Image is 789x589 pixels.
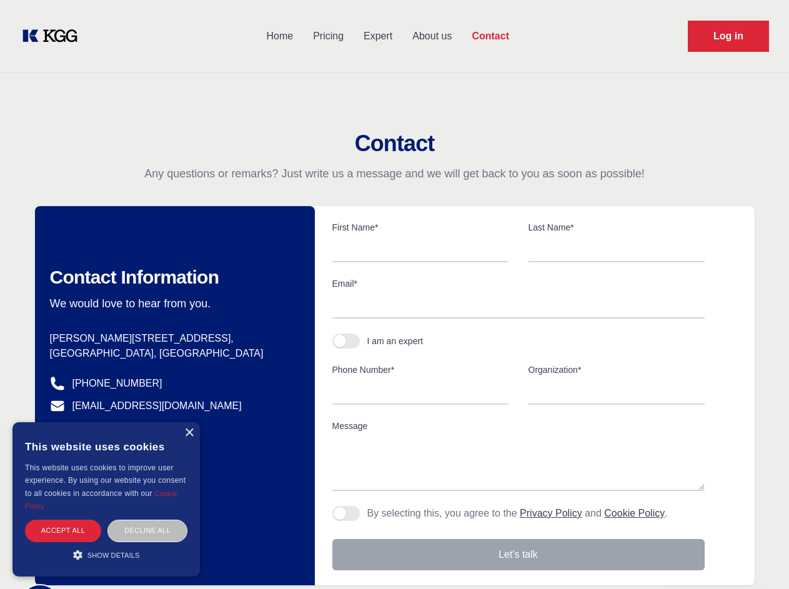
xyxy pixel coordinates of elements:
a: Cookie Policy [25,490,177,510]
a: About us [402,20,462,52]
a: Privacy Policy [520,508,582,518]
p: [GEOGRAPHIC_DATA], [GEOGRAPHIC_DATA] [50,346,295,361]
a: [EMAIL_ADDRESS][DOMAIN_NAME] [72,398,242,413]
p: Any questions or remarks? Just write us a message and we will get back to you as soon as possible! [15,166,774,181]
div: Show details [25,548,187,561]
h2: Contact [15,131,774,156]
div: Close [184,428,194,438]
a: Request Demo [688,21,769,52]
a: Contact [462,20,519,52]
label: Email* [332,277,705,290]
label: Phone Number* [332,364,509,376]
a: Home [256,20,303,52]
a: Cookie Policy [604,508,665,518]
span: Show details [87,552,140,559]
a: Expert [354,20,402,52]
label: Message [332,420,705,432]
p: We would love to hear from you. [50,296,295,311]
a: Pricing [303,20,354,52]
p: By selecting this, you agree to the and . [367,506,668,521]
a: KOL Knowledge Platform: Talk to Key External Experts (KEE) [20,26,87,46]
p: [PERSON_NAME][STREET_ADDRESS], [50,331,295,346]
button: Let's talk [332,539,705,570]
label: Last Name* [528,221,705,234]
a: @knowledgegategroup [50,421,174,436]
span: This website uses cookies to improve user experience. By using our website you consent to all coo... [25,463,186,498]
h2: Contact Information [50,266,295,289]
div: I am an expert [367,335,424,347]
a: [PHONE_NUMBER] [72,376,162,391]
div: This website uses cookies [25,432,187,462]
div: Decline all [107,520,187,542]
label: First Name* [332,221,509,234]
label: Organization* [528,364,705,376]
div: Accept all [25,520,101,542]
iframe: Chat Widget [727,529,789,589]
